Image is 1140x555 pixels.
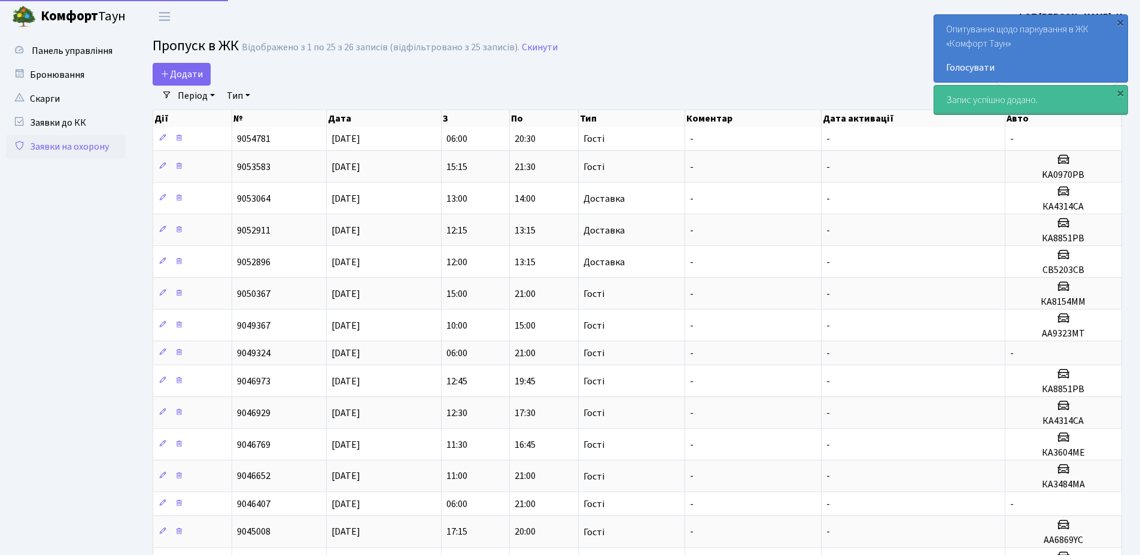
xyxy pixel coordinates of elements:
span: 9053583 [237,160,270,174]
span: - [826,438,830,451]
span: 21:00 [515,347,536,360]
a: ФОП [PERSON_NAME]. Н. [1017,10,1126,24]
div: × [1114,16,1126,28]
th: По [510,110,578,127]
span: Доставка [583,194,625,204]
span: [DATE] [332,192,360,205]
h5: КА8154ММ [1010,296,1117,308]
span: 15:00 [515,319,536,332]
span: 9046973 [237,375,270,388]
span: 11:00 [446,470,467,483]
span: Додати [160,68,203,81]
span: - [690,192,694,205]
span: 21:00 [515,470,536,483]
span: 19:45 [515,375,536,388]
span: [DATE] [332,224,360,237]
span: - [690,498,694,511]
b: ФОП [PERSON_NAME]. Н. [1017,10,1126,23]
a: Заявки до КК [6,111,126,135]
span: 06:00 [446,132,467,145]
span: - [690,160,694,174]
button: Переключити навігацію [150,7,180,26]
span: 9054781 [237,132,270,145]
span: [DATE] [332,287,360,301]
a: Період [173,86,220,106]
span: [DATE] [332,132,360,145]
span: 9046929 [237,407,270,420]
span: 12:15 [446,224,467,237]
a: Скарги [6,87,126,111]
span: 9053064 [237,192,270,205]
span: Доставка [583,226,625,235]
b: Комфорт [41,7,98,26]
span: [DATE] [332,160,360,174]
span: - [690,224,694,237]
span: 16:45 [515,438,536,451]
span: Гості [583,499,604,509]
h5: KA0970PB [1010,169,1117,181]
span: [DATE] [332,498,360,511]
span: - [690,407,694,420]
span: - [1010,132,1014,145]
span: Гості [583,134,604,144]
span: - [826,224,830,237]
span: [DATE] [332,526,360,539]
span: - [690,256,694,269]
span: Гості [583,527,604,537]
span: - [690,526,694,539]
h5: СВ5203СВ [1010,265,1117,276]
span: - [690,438,694,451]
span: 13:15 [515,256,536,269]
span: 11:30 [446,438,467,451]
span: Гості [583,408,604,418]
span: - [690,375,694,388]
div: Відображено з 1 по 25 з 26 записів (відфільтровано з 25 записів). [242,42,519,53]
span: 17:30 [515,407,536,420]
span: - [826,470,830,483]
span: Гості [583,162,604,172]
a: Заявки на охорону [6,135,126,159]
span: 21:00 [515,498,536,511]
span: 20:00 [515,526,536,539]
span: 10:00 [446,319,467,332]
span: Панель управління [32,44,113,57]
span: - [826,526,830,539]
span: [DATE] [332,407,360,420]
h5: АА6869YC [1010,535,1117,546]
span: - [826,132,830,145]
span: [DATE] [332,375,360,388]
span: 9049367 [237,319,270,332]
span: 9045008 [237,526,270,539]
div: Опитування щодо паркування в ЖК «Комфорт Таун» [934,15,1127,82]
span: Гості [583,440,604,450]
span: 21:30 [515,160,536,174]
span: - [690,347,694,360]
a: Тип [222,86,255,106]
span: Пропуск в ЖК [153,35,239,56]
a: Скинути [522,42,558,53]
span: 12:30 [446,407,467,420]
h5: КА8851РВ [1010,233,1117,244]
span: [DATE] [332,347,360,360]
th: Авто [1005,110,1122,127]
span: 9046407 [237,498,270,511]
span: 9046769 [237,438,270,451]
th: № [232,110,327,127]
span: [DATE] [332,319,360,332]
h5: АА9323МТ [1010,328,1117,339]
th: Дата активації [822,110,1005,127]
span: - [826,319,830,332]
span: - [826,498,830,511]
h5: КА4314СА [1010,201,1117,213]
span: 14:00 [515,192,536,205]
h5: КА8851РВ [1010,384,1117,395]
a: Голосувати [946,60,1115,75]
span: 21:00 [515,287,536,301]
span: Гості [583,348,604,358]
span: 9049324 [237,347,270,360]
th: Дата [327,110,442,127]
div: × [1114,87,1126,99]
span: 12:00 [446,256,467,269]
span: - [826,347,830,360]
span: - [826,407,830,420]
